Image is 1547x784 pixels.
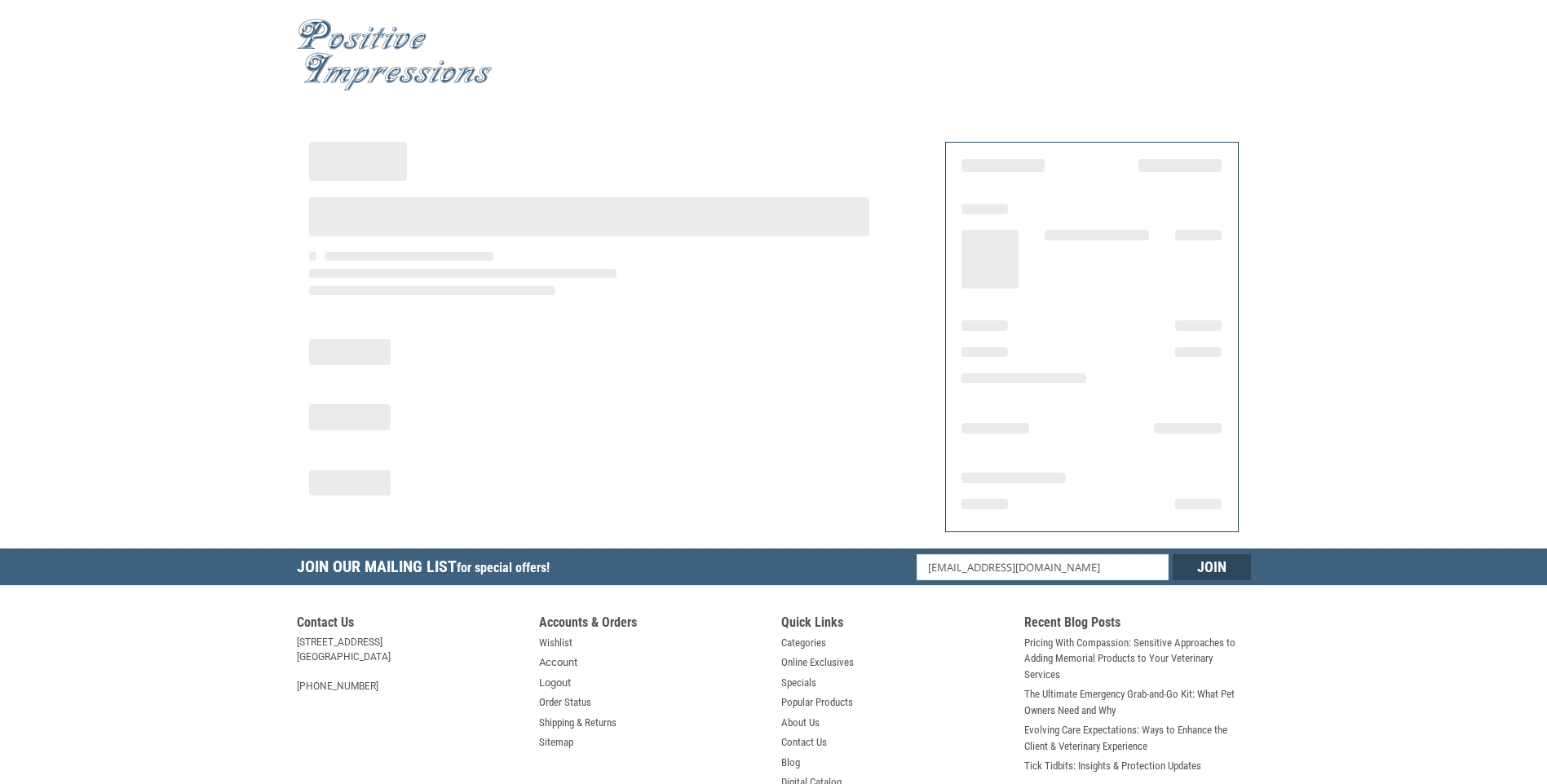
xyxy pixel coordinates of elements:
a: Shipping & Returns [539,715,617,731]
a: Blog [781,755,800,771]
span: for special offers! [457,560,550,575]
a: Contact Us [781,734,827,751]
a: Specials [781,675,816,691]
a: Popular Products [781,694,853,711]
a: About Us [781,715,820,731]
a: Logout [539,675,571,691]
a: Sitemap [539,734,573,751]
address: [STREET_ADDRESS] [GEOGRAPHIC_DATA] [PHONE_NUMBER] [297,635,524,694]
a: Evolving Care Expectations: Ways to Enhance the Client & Veterinary Experience [1024,722,1251,754]
h5: Quick Links [781,614,1008,635]
input: Join [1173,554,1251,580]
a: Order Status [539,694,591,711]
a: Tick Tidbits: Insights & Protection Updates [1024,758,1201,774]
h5: Accounts & Orders [539,614,766,635]
a: Wishlist [539,635,572,651]
h5: Join Our Mailing List [297,548,558,590]
input: Email [917,554,1169,580]
h5: Contact Us [297,614,524,635]
a: Online Exclusives [781,654,854,671]
a: Categories [781,635,826,651]
a: The Ultimate Emergency Grab-and-Go Kit: What Pet Owners Need and Why [1024,686,1251,718]
img: Positive Impressions [297,19,493,91]
a: Pricing With Compassion: Sensitive Approaches to Adding Memorial Products to Your Veterinary Serv... [1024,635,1251,683]
h5: Recent Blog Posts [1024,614,1251,635]
a: Account [539,654,577,671]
